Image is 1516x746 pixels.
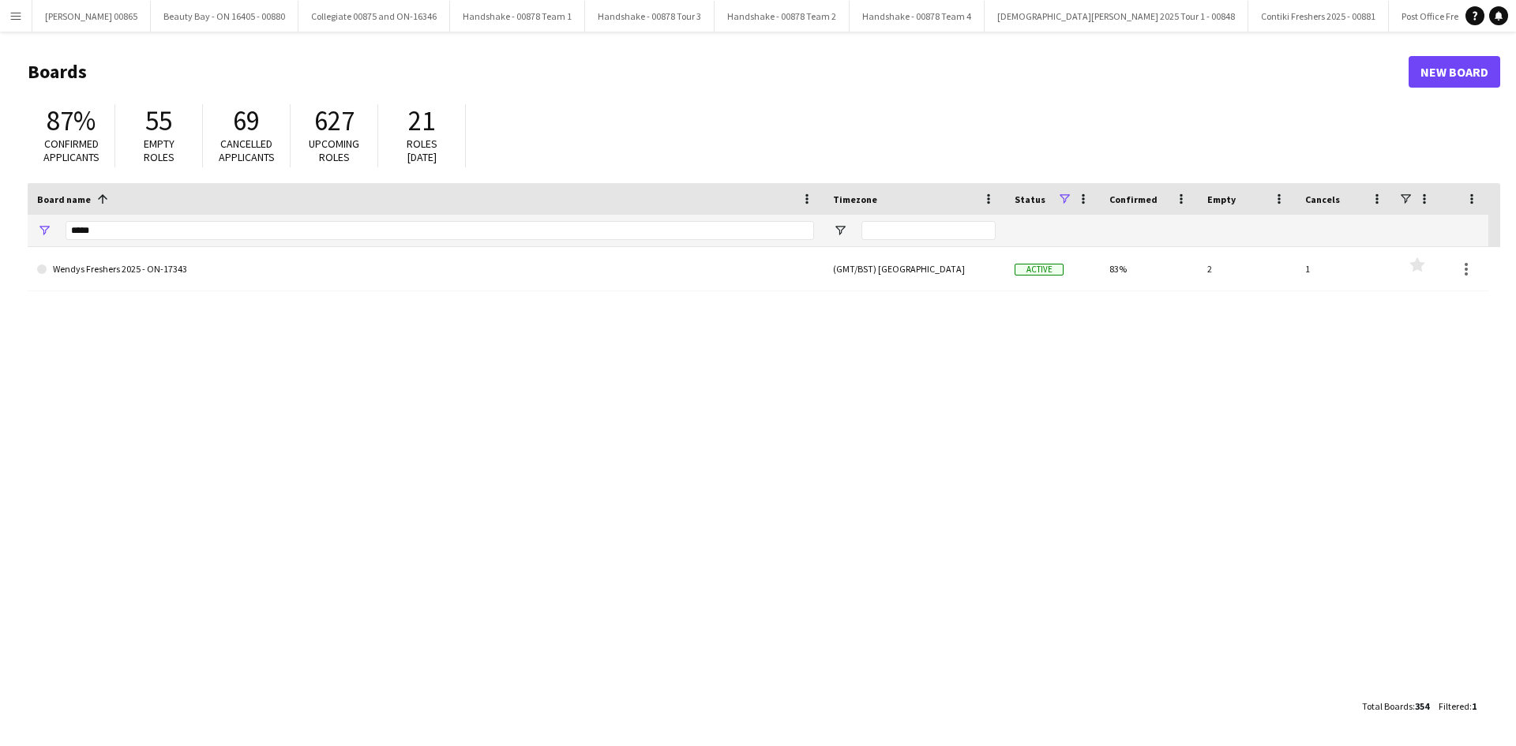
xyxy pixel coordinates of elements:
[1472,700,1477,712] span: 1
[408,103,435,138] span: 21
[861,221,996,240] input: Timezone Filter Input
[309,137,359,164] span: Upcoming roles
[1015,193,1045,205] span: Status
[850,1,985,32] button: Handshake - 00878 Team 4
[37,223,51,238] button: Open Filter Menu
[450,1,585,32] button: Handshake - 00878 Team 1
[1015,264,1064,276] span: Active
[1109,193,1158,205] span: Confirmed
[47,103,96,138] span: 87%
[144,137,174,164] span: Empty roles
[985,1,1248,32] button: [DEMOGRAPHIC_DATA][PERSON_NAME] 2025 Tour 1 - 00848
[37,247,814,291] a: Wendys Freshers 2025 - ON-17343
[585,1,715,32] button: Handshake - 00878 Tour 3
[1207,193,1236,205] span: Empty
[1362,700,1413,712] span: Total Boards
[715,1,850,32] button: Handshake - 00878 Team 2
[1415,700,1429,712] span: 354
[233,103,260,138] span: 69
[1439,700,1469,712] span: Filtered
[833,193,877,205] span: Timezone
[219,137,275,164] span: Cancelled applicants
[1362,691,1429,722] div: :
[1198,247,1296,291] div: 2
[28,60,1409,84] h1: Boards
[314,103,355,138] span: 627
[37,193,91,205] span: Board name
[824,247,1005,291] div: (GMT/BST) [GEOGRAPHIC_DATA]
[1100,247,1198,291] div: 83%
[1409,56,1500,88] a: New Board
[66,221,814,240] input: Board name Filter Input
[1296,247,1394,291] div: 1
[298,1,450,32] button: Collegiate 00875 and ON-16346
[407,137,437,164] span: Roles [DATE]
[833,223,847,238] button: Open Filter Menu
[32,1,151,32] button: [PERSON_NAME] 00865
[1248,1,1389,32] button: Contiki Freshers 2025 - 00881
[1439,691,1477,722] div: :
[1305,193,1340,205] span: Cancels
[151,1,298,32] button: Beauty Bay - ON 16405 - 00880
[43,137,99,164] span: Confirmed applicants
[145,103,172,138] span: 55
